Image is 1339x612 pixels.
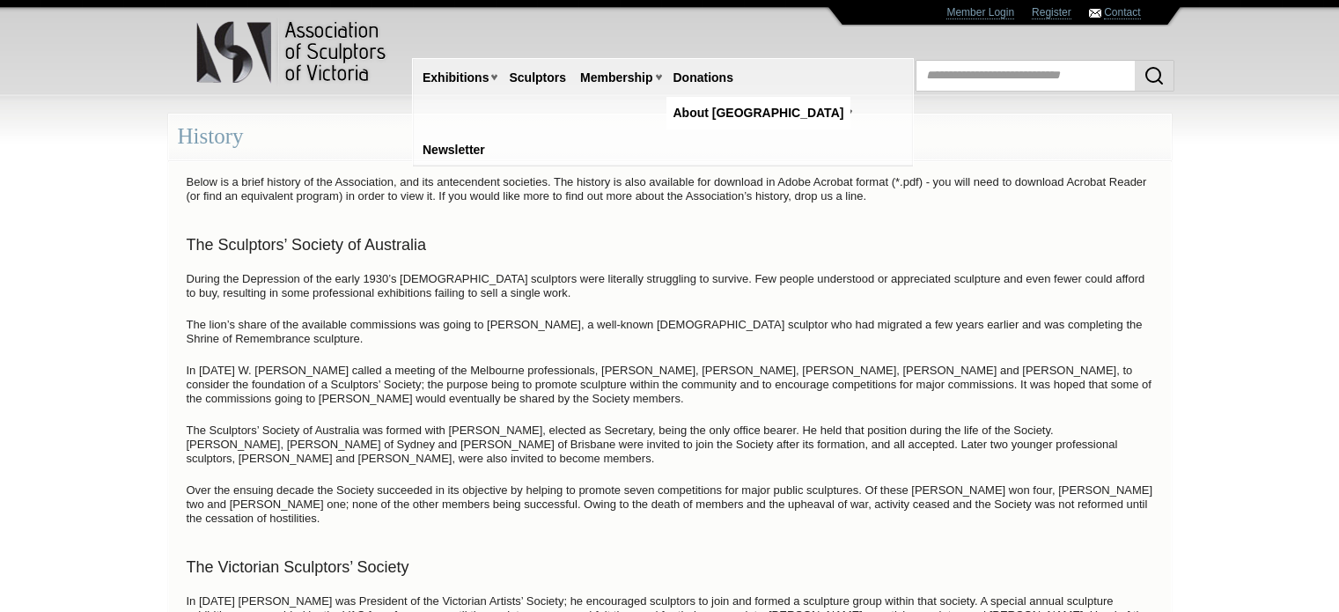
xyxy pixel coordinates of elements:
a: Newsletter [416,134,492,166]
div: History [168,114,1172,160]
img: logo.png [195,18,389,87]
p: Over the ensuing decade the Society succeeded in its objective by helping to promote seven compet... [178,479,1162,530]
a: About [GEOGRAPHIC_DATA] [666,97,851,129]
a: Member Login [946,6,1014,19]
img: Contact ASV [1089,9,1101,18]
p: The Sculptors’ Society of Australia was formed with [PERSON_NAME], elected as Secretary, being th... [178,419,1162,470]
a: Sculptors [502,62,573,94]
p: In [DATE] W. [PERSON_NAME] called a meeting of the Melbourne professionals, [PERSON_NAME], [PERSO... [178,359,1162,410]
a: Contact [1104,6,1140,19]
a: Donations [666,62,740,94]
a: Register [1032,6,1071,19]
span: The Victorian Sculptors’ Society [187,558,409,576]
img: Search [1144,65,1165,86]
a: Exhibitions [416,62,496,94]
a: Membership [573,62,659,94]
p: During the Depression of the early 1930’s [DEMOGRAPHIC_DATA] sculptors were literally struggling ... [178,268,1162,305]
p: Below is a brief history of the Association, and its antecendent societies. The history is also a... [178,171,1162,208]
p: The lion’s share of the available commissions was going to [PERSON_NAME], a well-known [DEMOGRAPH... [178,313,1162,350]
span: The Sculptors’ Society of Australia [187,236,426,254]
